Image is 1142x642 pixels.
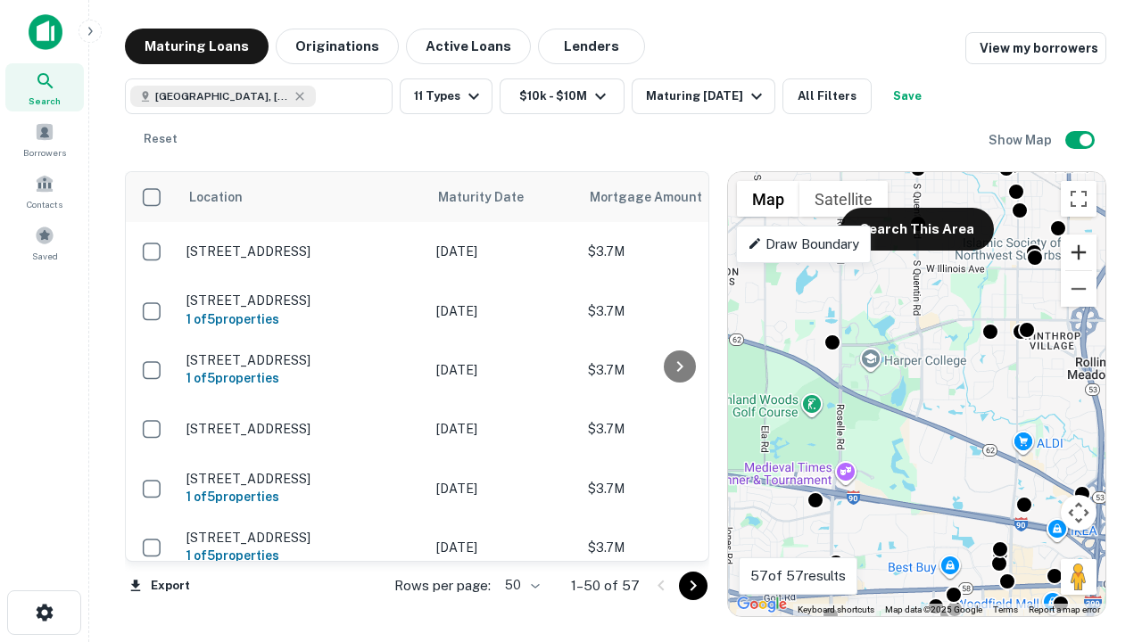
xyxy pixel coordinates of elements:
[5,115,84,163] a: Borrowers
[879,78,936,114] button: Save your search to get updates of matches that match your search criteria.
[588,538,766,557] p: $3.7M
[427,172,579,222] th: Maturity Date
[1061,181,1096,217] button: Toggle fullscreen view
[394,575,491,597] p: Rows per page:
[5,63,84,111] a: Search
[29,94,61,108] span: Search
[186,487,418,506] h6: 1 of 5 properties
[23,145,66,160] span: Borrowers
[498,572,542,598] div: 50
[29,14,62,50] img: capitalize-icon.png
[125,572,194,599] button: Export
[188,186,243,208] span: Location
[732,593,791,616] img: Google
[186,352,418,368] p: [STREET_ADDRESS]
[579,172,775,222] th: Mortgage Amount
[1061,235,1096,270] button: Zoom in
[186,292,418,309] p: [STREET_ADDRESS]
[132,121,189,157] button: Reset
[436,242,570,261] p: [DATE]
[646,86,767,107] div: Maturing [DATE]
[186,530,418,546] p: [STREET_ADDRESS]
[125,29,269,64] button: Maturing Loans
[782,78,872,114] button: All Filters
[1053,499,1142,585] iframe: Chat Widget
[993,605,1018,614] a: Terms (opens in new tab)
[588,301,766,321] p: $3.7M
[436,301,570,321] p: [DATE]
[5,218,84,267] a: Saved
[840,208,994,251] button: Search This Area
[590,186,725,208] span: Mortgage Amount
[588,419,766,439] p: $3.7M
[27,197,62,211] span: Contacts
[571,575,640,597] p: 1–50 of 57
[32,249,58,263] span: Saved
[186,421,418,437] p: [STREET_ADDRESS]
[538,29,645,64] button: Lenders
[679,572,708,600] button: Go to next page
[989,130,1055,150] h6: Show Map
[436,538,570,557] p: [DATE]
[799,181,888,217] button: Show satellite imagery
[186,243,418,259] p: [STREET_ADDRESS]
[186,546,418,565] h6: 1 of 5 properties
[406,29,531,64] button: Active Loans
[436,360,570,380] p: [DATE]
[737,181,799,217] button: Show street map
[1061,495,1096,531] button: Map camera controls
[965,32,1106,64] a: View my borrowers
[500,78,625,114] button: $10k - $10M
[155,88,289,104] span: [GEOGRAPHIC_DATA], [GEOGRAPHIC_DATA]
[748,234,859,255] p: Draw Boundary
[186,309,418,329] h6: 1 of 5 properties
[632,78,775,114] button: Maturing [DATE]
[588,242,766,261] p: $3.7M
[885,605,982,614] span: Map data ©2025 Google
[1061,271,1096,307] button: Zoom out
[1029,605,1100,614] a: Report a map error
[436,479,570,498] p: [DATE]
[728,172,1105,616] div: 0 0
[798,604,874,616] button: Keyboard shortcuts
[750,565,846,587] p: 57 of 57 results
[186,368,418,388] h6: 1 of 5 properties
[588,479,766,498] p: $3.7M
[436,419,570,439] p: [DATE]
[5,167,84,215] a: Contacts
[276,29,399,64] button: Originations
[186,471,418,487] p: [STREET_ADDRESS]
[178,172,427,222] th: Location
[400,78,492,114] button: 11 Types
[438,186,547,208] span: Maturity Date
[732,593,791,616] a: Open this area in Google Maps (opens a new window)
[588,360,766,380] p: $3.7M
